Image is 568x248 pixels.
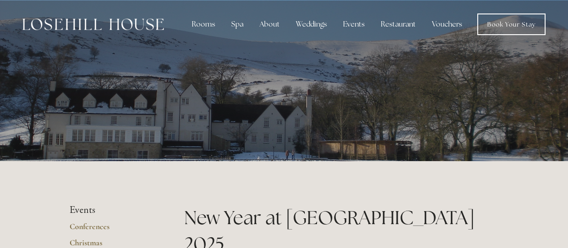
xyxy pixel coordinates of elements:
div: Events [336,15,372,33]
img: Losehill House [22,18,164,30]
a: Vouchers [425,15,469,33]
li: Events [70,204,155,216]
a: Book Your Stay [477,14,546,35]
div: Weddings [289,15,334,33]
div: Rooms [185,15,222,33]
div: About [252,15,287,33]
div: Spa [224,15,251,33]
a: Conferences [70,221,155,238]
div: Restaurant [374,15,423,33]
